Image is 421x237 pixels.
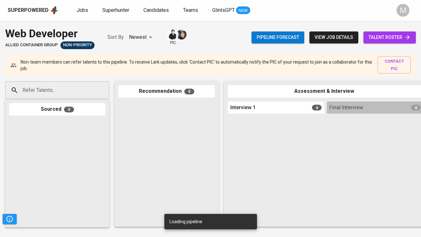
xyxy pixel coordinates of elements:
[411,105,421,110] span: 0
[5,26,95,41] div: Web Developer
[257,33,299,41] span: Pipeline forecast
[102,6,131,14] a: Superhunter
[3,214,17,224] button: Pipeline Triggers
[252,31,304,43] button: Pipeline forecast
[64,107,74,112] span: 0
[77,7,88,13] span: Jobs
[8,7,49,14] div: Superpowered
[102,7,129,13] span: Superhunter
[183,7,198,13] span: Teams
[143,7,169,13] span: Candidates
[167,29,178,46] div: pic
[312,105,322,110] span: 0
[8,5,59,15] a: Superpoweredapp logo
[50,5,59,15] img: app logo
[236,7,250,14] span: NEW
[169,216,202,227] div: Loading pipeline
[230,104,256,111] span: Interview 1
[129,33,147,41] p: Newest
[397,4,409,17] div: M
[118,85,215,98] div: Recommendation
[212,6,250,14] a: GlintsGPT NEW
[60,41,95,49] div: Pending Client’s Feedback, Sufficient Talents in Pipeline
[309,31,358,43] button: view job details
[381,58,407,73] span: contact pic
[143,6,170,14] a: Candidates
[177,30,187,39] img: diazagista@glints.com
[378,57,411,74] button: contact pic
[106,90,107,91] button: Open
[315,33,353,41] span: view job details
[184,89,194,94] span: 0
[363,31,416,43] a: talent roster
[329,104,363,111] span: Final Interview
[107,33,124,41] p: Sort By
[21,59,372,72] p: Non-team members can refer talents to this pipeline. To receive Lark updates, click 'Contact PIC'...
[212,7,235,13] span: GlintsGPT
[60,42,95,48] span: Non-Priority
[5,42,58,48] span: Allied Container Group
[168,30,178,39] img: medwi@glints.com
[9,103,105,116] div: Sourced
[77,6,89,14] a: Jobs
[183,6,199,14] a: Teams
[369,33,411,41] span: talent roster
[129,31,154,43] div: Newest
